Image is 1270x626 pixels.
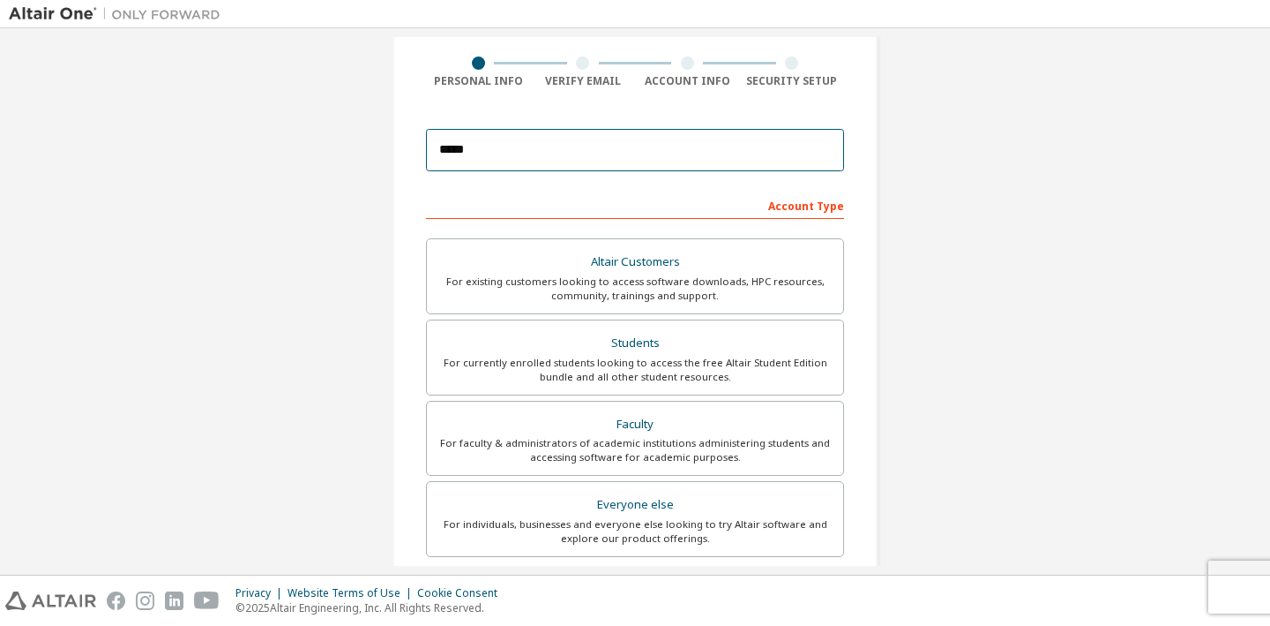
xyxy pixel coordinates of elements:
[635,74,740,88] div: Account Info
[437,331,833,356] div: Students
[136,592,154,610] img: instagram.svg
[235,600,508,615] p: © 2025 Altair Engineering, Inc. All Rights Reserved.
[531,74,636,88] div: Verify Email
[426,74,531,88] div: Personal Info
[437,436,833,464] div: For faculty & administrators of academic institutions administering students and accessing softwa...
[437,412,833,437] div: Faculty
[417,586,508,600] div: Cookie Consent
[107,592,125,610] img: facebook.svg
[9,5,229,23] img: Altair One
[740,74,845,88] div: Security Setup
[235,586,288,600] div: Privacy
[288,586,417,600] div: Website Terms of Use
[437,250,833,275] div: Altair Customers
[437,356,833,384] div: For currently enrolled students looking to access the free Altair Student Edition bundle and all ...
[5,592,96,610] img: altair_logo.svg
[426,191,844,219] div: Account Type
[437,275,833,303] div: For existing customers looking to access software downloads, HPC resources, community, trainings ...
[165,592,183,610] img: linkedin.svg
[437,493,833,517] div: Everyone else
[437,517,833,546] div: For individuals, businesses and everyone else looking to try Altair software and explore our prod...
[194,592,220,610] img: youtube.svg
